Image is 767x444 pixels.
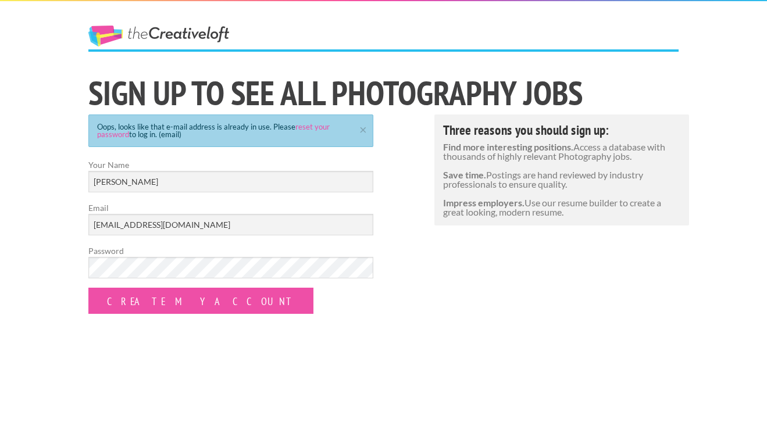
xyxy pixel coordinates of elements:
[356,124,370,132] a: ×
[88,202,373,235] label: Email
[88,159,373,192] label: Your Name
[88,288,313,314] input: Create my Account
[88,171,373,192] input: Your Name
[443,123,680,137] h4: Three reasons you should sign up:
[88,257,373,278] input: Password
[88,114,373,147] div: Oops, looks like that e-mail address is already in use. Please to log in. (email)
[88,76,679,110] h1: Sign Up to See All Photography jobs
[443,141,573,152] strong: Find more interesting positions.
[434,114,689,225] div: Access a database with thousands of highly relevant Photography jobs. Postings are hand reviewed ...
[88,26,229,46] a: The Creative Loft
[443,197,525,208] strong: Impress employers.
[88,245,373,278] label: Password
[97,122,330,139] a: reset your password
[88,214,373,235] input: Email
[443,169,486,180] strong: Save time.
